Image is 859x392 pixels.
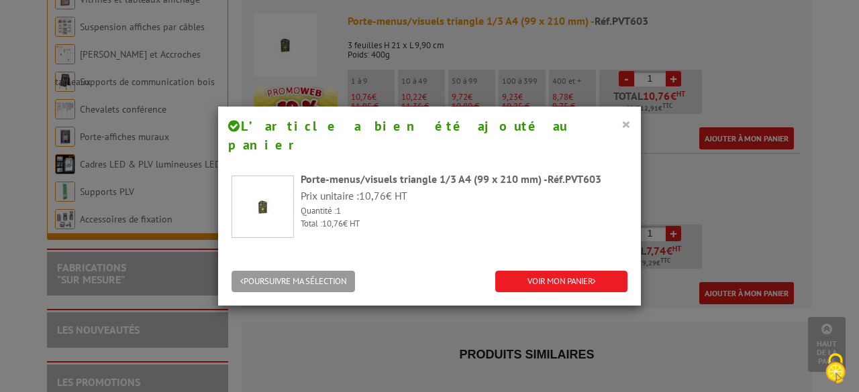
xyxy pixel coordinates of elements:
p: Prix unitaire : € HT [301,188,627,204]
img: Cookies (fenêtre modale) [819,352,852,385]
span: 10,76 [359,189,386,202]
div: Porte-menus/visuels triangle 1/3 A4 (99 x 210 mm) - [301,172,627,187]
a: VOIR MON PANIER [495,271,627,293]
p: Total : € HT [301,218,627,231]
span: Réf.PVT603 [548,172,601,186]
button: × [621,115,631,133]
button: Cookies (fenêtre modale) [812,346,859,392]
span: 10,76 [322,218,343,229]
span: 1 [336,205,341,216]
button: POURSUIVRE MA SÉLECTION [232,271,355,293]
p: Quantité : [301,205,627,218]
h4: L’article a bien été ajouté au panier [228,117,631,155]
